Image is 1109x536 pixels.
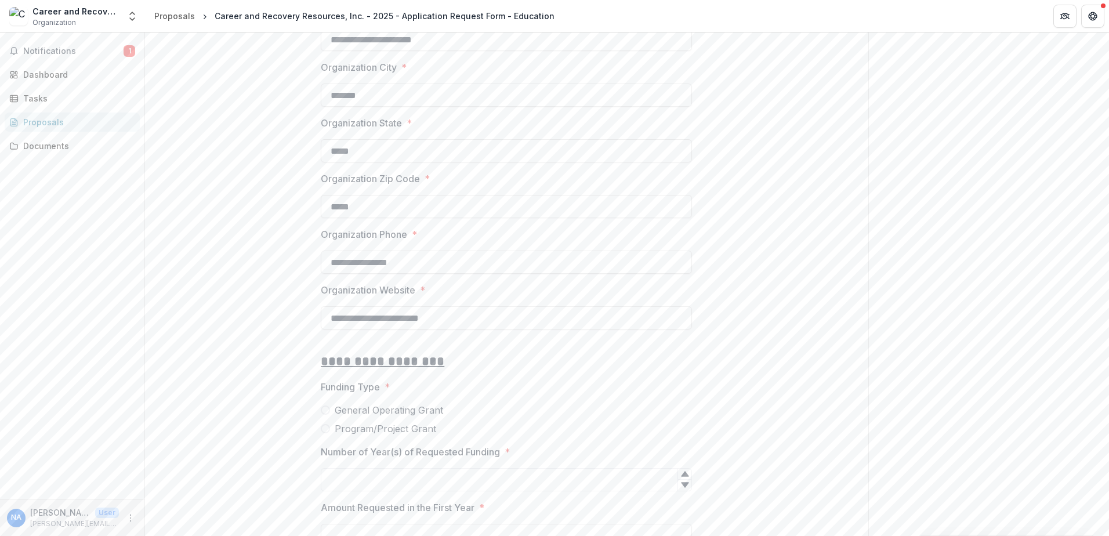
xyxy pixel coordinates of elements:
[124,5,140,28] button: Open entity switcher
[321,380,380,394] p: Funding Type
[1081,5,1104,28] button: Get Help
[95,508,119,518] p: User
[23,92,131,104] div: Tasks
[321,501,474,515] p: Amount Requested in the First Year
[32,5,119,17] div: Career and Recovery Resources, Inc.
[321,283,415,297] p: Organization Website
[154,10,195,22] div: Proposals
[32,17,76,28] span: Organization
[335,422,436,436] span: Program/Project Grant
[124,45,135,57] span: 1
[5,42,140,60] button: Notifications1
[321,227,407,241] p: Organization Phone
[23,46,124,56] span: Notifications
[30,506,90,519] p: [PERSON_NAME]
[215,10,554,22] div: Career and Recovery Resources, Inc. - 2025 - Application Request Form - Education
[5,113,140,132] a: Proposals
[150,8,559,24] nav: breadcrumb
[23,68,131,81] div: Dashboard
[1053,5,1077,28] button: Partners
[9,7,28,26] img: Career and Recovery Resources, Inc.
[321,60,397,74] p: Organization City
[23,116,131,128] div: Proposals
[30,519,119,529] p: [PERSON_NAME][EMAIL_ADDRESS][DOMAIN_NAME]
[335,403,443,417] span: General Operating Grant
[124,511,137,525] button: More
[321,172,420,186] p: Organization Zip Code
[321,445,500,459] p: Number of Year(s) of Requested Funding
[321,116,402,130] p: Organization State
[11,514,21,521] div: Nkechi Agwuenu
[5,65,140,84] a: Dashboard
[5,89,140,108] a: Tasks
[23,140,131,152] div: Documents
[5,136,140,155] a: Documents
[150,8,200,24] a: Proposals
